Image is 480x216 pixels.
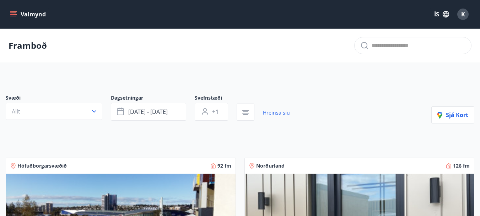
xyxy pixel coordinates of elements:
span: Dagsetningar [111,94,195,103]
a: Hreinsa síu [263,105,290,121]
span: Höfuðborgarsvæðið [17,162,67,169]
span: Sjá kort [437,111,468,119]
button: K [454,6,471,23]
button: ÍS [430,8,453,21]
span: [DATE] - [DATE] [128,108,168,116]
button: menu [9,8,49,21]
span: 126 fm [453,162,470,169]
span: 92 fm [217,162,231,169]
span: Norðurland [256,162,285,169]
button: [DATE] - [DATE] [111,103,186,121]
span: Allt [12,107,20,115]
span: Svefnstæði [195,94,237,103]
span: Svæði [6,94,111,103]
button: Sjá kort [431,106,474,123]
button: Allt [6,103,102,120]
p: Framboð [9,39,47,52]
span: K [461,10,465,18]
span: +1 [212,108,219,116]
button: +1 [195,103,228,121]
